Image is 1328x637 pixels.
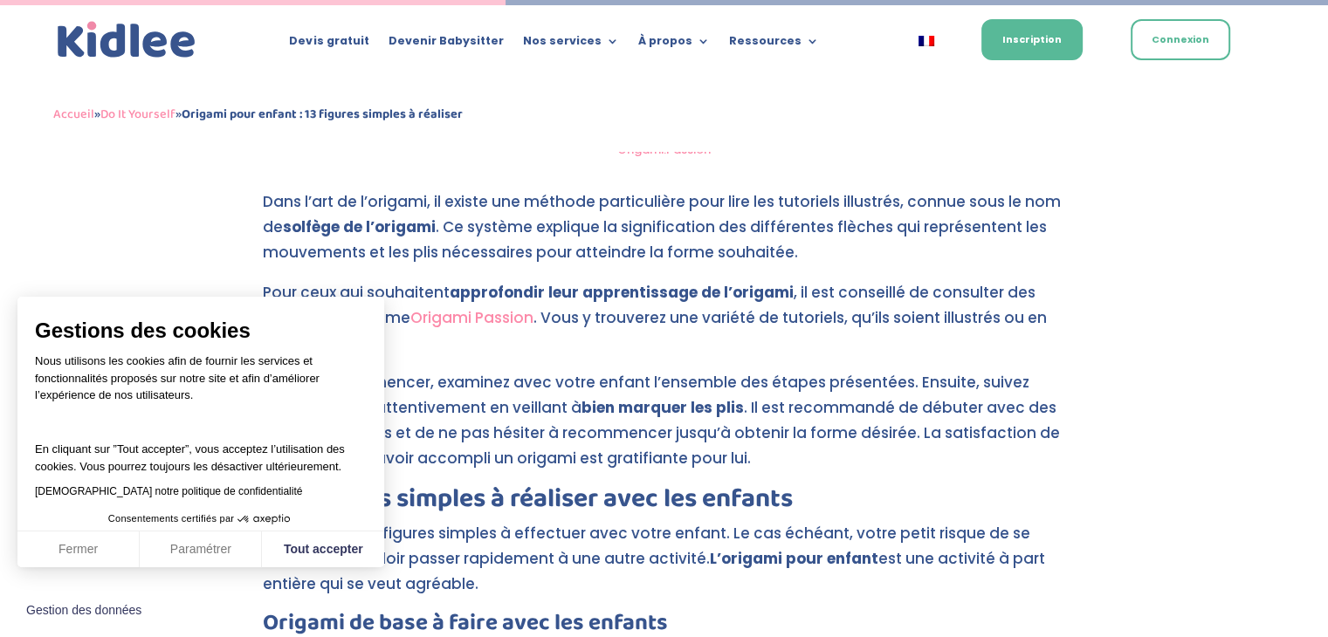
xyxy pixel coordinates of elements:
[53,17,200,63] img: logo_kidlee_bleu
[16,592,152,629] button: Fermer le widget sans consentement
[410,307,533,328] a: Origami Passion
[35,353,367,415] p: Nous utilisons les cookies afin de fournir les services et fonctionnalités proposés sur notre sit...
[1131,19,1230,60] a: Connexion
[17,531,140,568] button: Fermer
[108,514,234,524] span: Consentements certifiés par
[100,104,175,125] a: Do It Yourself
[388,35,503,54] a: Devenir Babysitter
[100,508,302,531] button: Consentements certifiés par
[263,486,1066,521] h2: Les figures simples à réaliser avec les enfants
[710,548,878,569] strong: L’origami pour enfant
[450,282,794,303] strong: approfondir leur apprentissage de l’origami
[35,485,302,497] a: [DEMOGRAPHIC_DATA] notre politique de confidentialité
[262,531,384,568] button: Tout accepter
[35,318,367,344] span: Gestions des cookies
[53,104,463,125] span: » »
[919,36,934,46] img: Français
[637,35,709,54] a: À propos
[289,35,368,54] a: Devis gratuit
[581,397,744,418] strong: bien marquer les plis
[522,35,618,54] a: Nos services
[182,104,463,125] strong: Origami pour enfant : 13 figures simples à réaliser
[728,35,818,54] a: Ressources
[263,370,1066,486] p: Avant de commencer, examinez avec votre enfant l’ensemble des étapes présentées. Ensuite, suivez ...
[263,521,1066,612] p: Optez pour des figures simples à effectuer avec votre enfant. Le cas échéant, votre petit risque ...
[263,189,1066,280] p: Dans l’art de l’origami, il existe une méthode particulière pour lire les tutoriels illustrés, co...
[26,603,141,619] span: Gestion des données
[263,280,1066,371] p: Pour ceux qui souhaitent , il est conseillé de consulter des ressources comme . Vous y trouverez ...
[237,493,290,545] svg: Axeptio
[981,19,1083,60] a: Inscription
[35,424,367,476] p: En cliquant sur ”Tout accepter”, vous acceptez l’utilisation des cookies. Vous pourrez toujours l...
[283,216,436,237] strong: solfège de l’origami
[140,531,262,568] button: Paramétrer
[53,104,94,125] a: Accueil
[53,17,200,63] a: Kidlee Logo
